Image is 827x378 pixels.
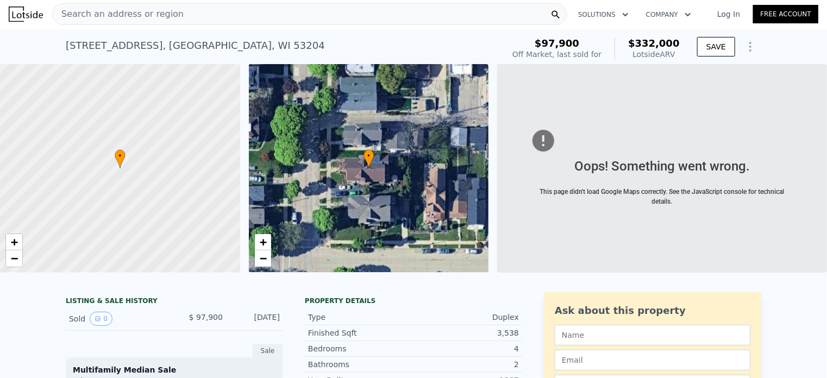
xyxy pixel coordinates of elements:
div: • [115,149,126,168]
button: SAVE [697,37,735,56]
button: Company [637,5,700,24]
a: Free Account [753,5,818,23]
div: [STREET_ADDRESS] , [GEOGRAPHIC_DATA] , WI 53204 [66,38,325,53]
div: Duplex [413,312,519,323]
a: Zoom out [255,250,271,267]
div: 4 [413,343,519,354]
div: Multifamily Median Sale [73,364,276,375]
a: Zoom in [6,234,22,250]
button: View historical data [90,312,112,326]
div: Sold [69,312,166,326]
span: $332,000 [628,37,680,49]
span: $97,900 [535,37,579,49]
input: Name [555,325,750,345]
span: $ 97,900 [189,313,223,322]
a: Log In [704,9,753,20]
div: Bedrooms [308,343,413,354]
div: Finished Sqft [308,327,413,338]
div: Lotside ARV [628,49,680,60]
a: Zoom in [255,234,271,250]
button: Show Options [740,36,761,58]
span: • [115,151,126,161]
div: Oops! Something went wrong. [533,156,791,176]
a: Zoom out [6,250,22,267]
span: Search an address or region [53,8,184,21]
div: Sale [253,344,283,358]
div: Bathrooms [308,359,413,370]
div: [DATE] [231,312,280,326]
span: + [11,235,18,249]
div: 2 [413,359,519,370]
img: Lotside [9,7,43,22]
input: Email [555,350,750,370]
button: Solutions [569,5,637,24]
span: − [11,251,18,265]
div: Ask about this property [555,303,750,318]
div: This page didn't load Google Maps correctly. See the JavaScript console for technical details. [533,187,791,206]
span: • [364,151,374,161]
div: • [364,149,374,168]
div: Property details [305,297,522,305]
div: Type [308,312,413,323]
span: − [259,251,266,265]
div: 3,538 [413,327,519,338]
div: Off Market, last sold for [512,49,602,60]
span: + [259,235,266,249]
div: LISTING & SALE HISTORY [66,297,283,307]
